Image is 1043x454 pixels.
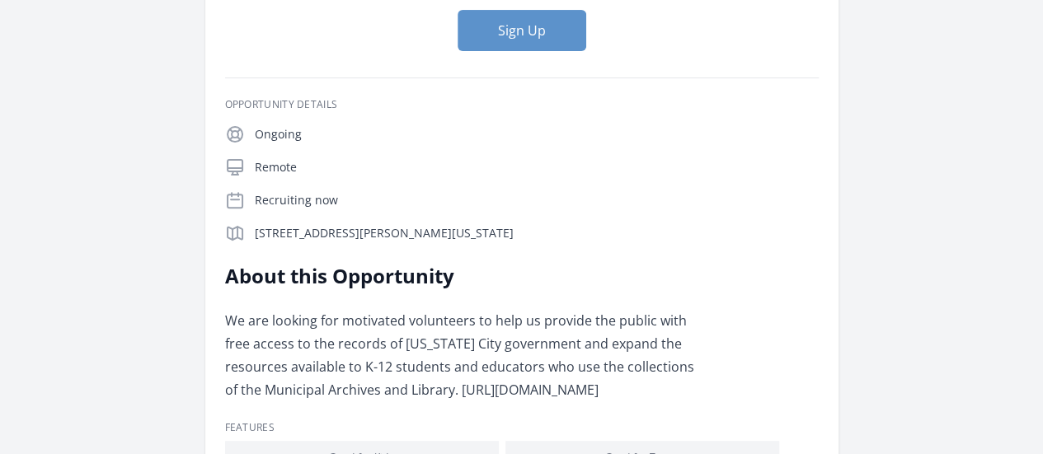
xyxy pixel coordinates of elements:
[225,309,707,401] p: We are looking for motivated volunteers to help us provide the public with free access to the rec...
[458,10,586,51] button: Sign Up
[255,192,819,208] p: Recruiting now
[255,159,819,176] p: Remote
[225,263,707,289] h2: About this Opportunity
[225,98,819,111] h3: Opportunity Details
[255,225,819,241] p: [STREET_ADDRESS][PERSON_NAME][US_STATE]
[255,126,819,143] p: Ongoing
[225,421,819,434] h3: Features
